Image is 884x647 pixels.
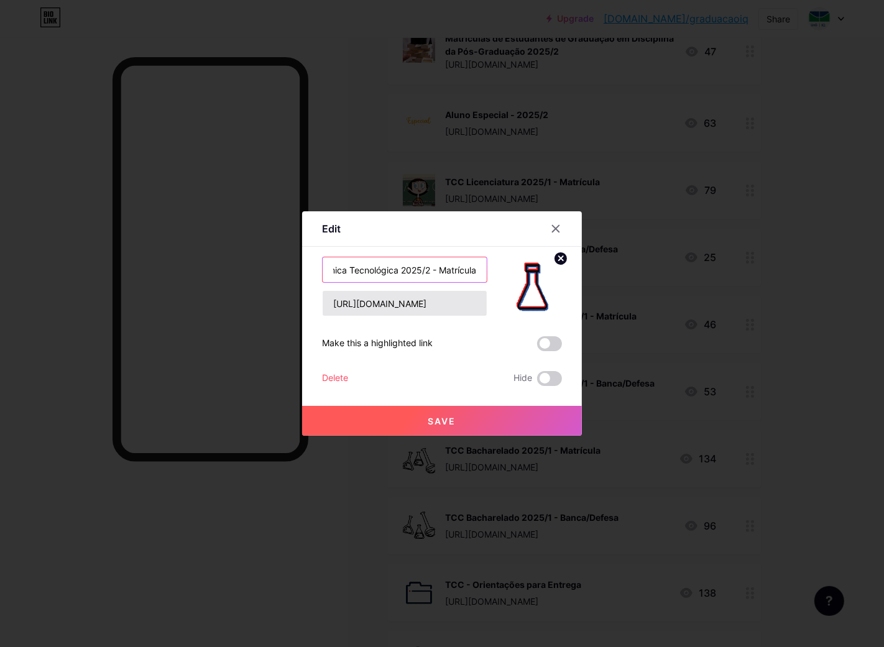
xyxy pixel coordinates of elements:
div: Make this a highlighted link [322,336,433,351]
img: link_thumbnail [502,257,562,316]
button: Save [302,406,582,436]
span: Save [428,416,456,426]
div: Edit [322,221,341,236]
div: Delete [322,371,348,386]
input: Title [323,257,487,282]
input: URL [323,291,487,316]
span: Hide [513,371,532,386]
